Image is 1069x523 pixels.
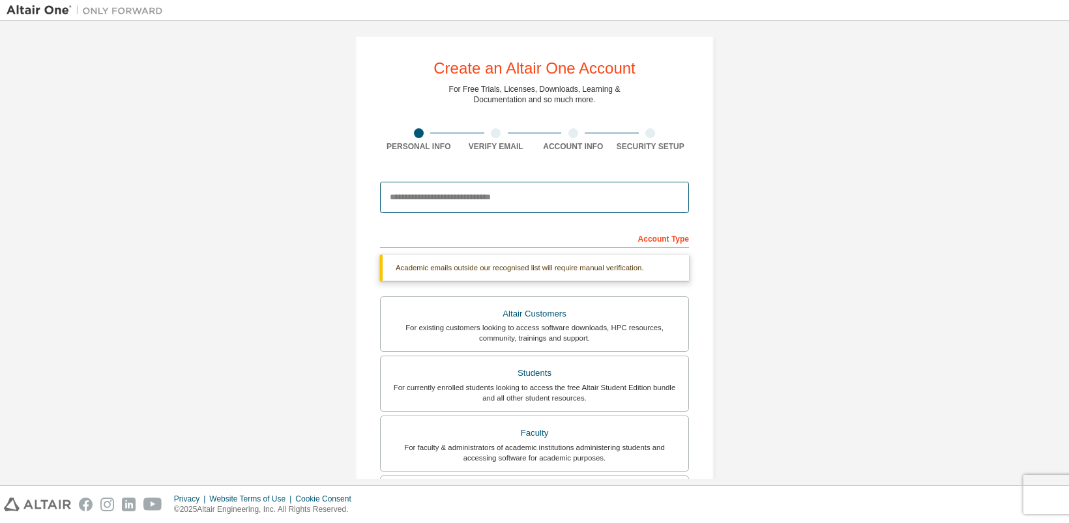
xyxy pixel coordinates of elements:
div: For currently enrolled students looking to access the free Altair Student Edition bundle and all ... [388,382,681,403]
img: Altair One [7,4,169,17]
div: Account Info [534,141,612,152]
div: Altair Customers [388,305,681,323]
div: Faculty [388,424,681,442]
img: altair_logo.svg [4,498,71,511]
div: Create an Altair One Account [433,61,636,76]
img: facebook.svg [79,498,93,511]
img: linkedin.svg [122,498,136,511]
div: Verify Email [458,141,535,152]
div: Cookie Consent [295,494,359,504]
div: For existing customers looking to access software downloads, HPC resources, community, trainings ... [388,322,681,343]
div: Security Setup [612,141,690,152]
p: © 2025 Altair Engineering, Inc. All Rights Reserved. [174,504,359,515]
div: Academic emails outside our recognised list will require manual verification. [380,255,689,281]
div: Privacy [174,494,209,504]
img: instagram.svg [100,498,114,511]
div: Personal Info [380,141,458,152]
div: Students [388,364,681,382]
div: Account Type [380,227,689,248]
div: For Free Trials, Licenses, Downloads, Learning & Documentation and so much more. [449,84,621,105]
img: youtube.svg [143,498,162,511]
div: Website Terms of Use [209,494,295,504]
div: For faculty & administrators of academic institutions administering students and accessing softwa... [388,442,681,463]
